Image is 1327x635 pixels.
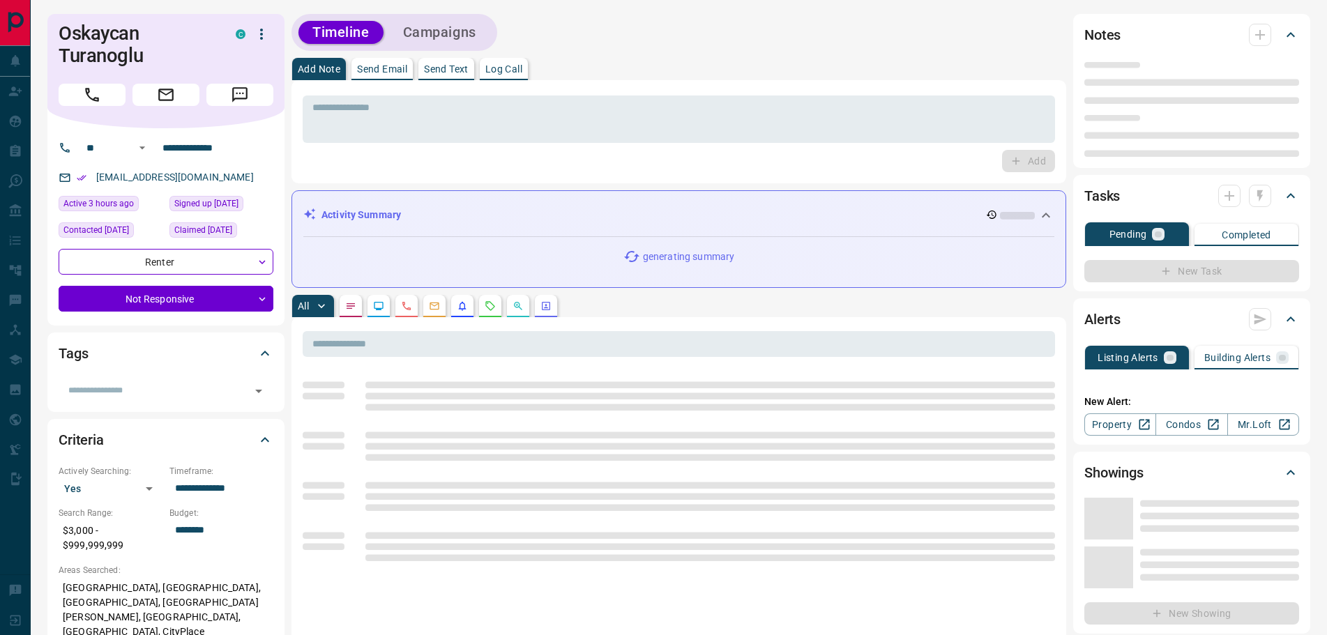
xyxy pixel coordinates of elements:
div: Tags [59,337,273,370]
span: Active 3 hours ago [63,197,134,211]
p: Completed [1222,230,1271,240]
h2: Tags [59,342,88,365]
p: Listing Alerts [1098,353,1158,362]
a: [EMAIL_ADDRESS][DOMAIN_NAME] [96,171,254,183]
svg: Requests [485,300,496,312]
div: Criteria [59,423,273,457]
div: Thu Nov 09 2023 [169,222,273,242]
div: Tue Oct 04 2022 [169,196,273,215]
p: Activity Summary [321,208,401,222]
p: Actively Searching: [59,465,162,477]
h2: Showings [1084,461,1144,484]
p: Add Note [298,64,340,74]
button: Timeline [298,21,384,44]
p: Send Email [357,64,407,74]
div: Showings [1084,456,1299,489]
h2: Notes [1084,24,1121,46]
div: condos.ca [236,29,245,39]
h2: Tasks [1084,185,1120,207]
svg: Listing Alerts [457,300,468,312]
div: Alerts [1084,303,1299,336]
svg: Emails [429,300,440,312]
span: Signed up [DATE] [174,197,238,211]
h1: Oskaycan Turanoglu [59,22,215,67]
p: Areas Searched: [59,564,273,576]
div: Activity Summary [303,202,1054,228]
svg: Email Verified [77,173,86,183]
p: Log Call [485,64,522,74]
p: Building Alerts [1204,353,1271,362]
button: Open [134,139,151,156]
p: Search Range: [59,507,162,519]
h2: Criteria [59,429,104,451]
div: Notes [1084,18,1299,52]
a: Condos [1155,413,1227,436]
svg: Calls [401,300,412,312]
span: Message [206,84,273,106]
div: Not Responsive [59,286,273,312]
a: Property [1084,413,1156,436]
p: Send Text [424,64,469,74]
div: Sun Oct 12 2025 [59,196,162,215]
button: Campaigns [389,21,490,44]
span: Claimed [DATE] [174,223,232,237]
svg: Notes [345,300,356,312]
span: Email [132,84,199,106]
span: Call [59,84,126,106]
p: All [298,301,309,311]
a: Mr.Loft [1227,413,1299,436]
svg: Opportunities [513,300,524,312]
h2: Alerts [1084,308,1121,330]
div: Yes [59,477,162,500]
p: $3,000 - $999,999,999 [59,519,162,557]
span: Contacted [DATE] [63,223,129,237]
svg: Lead Browsing Activity [373,300,384,312]
div: Tue Sep 30 2025 [59,222,162,242]
p: New Alert: [1084,395,1299,409]
p: generating summary [643,250,734,264]
p: Budget: [169,507,273,519]
svg: Agent Actions [540,300,552,312]
p: Timeframe: [169,465,273,477]
div: Renter [59,249,273,275]
p: Pending [1109,229,1147,239]
div: Tasks [1084,179,1299,213]
button: Open [249,381,268,401]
